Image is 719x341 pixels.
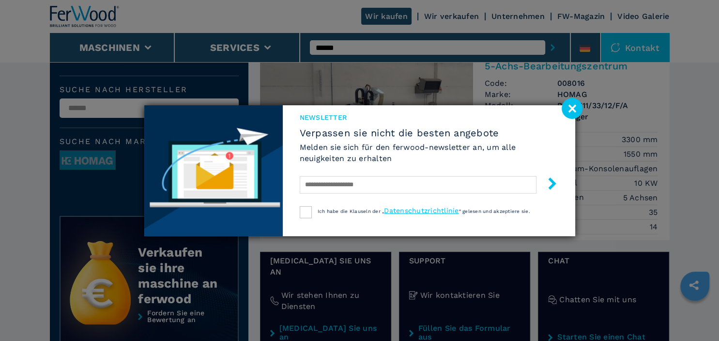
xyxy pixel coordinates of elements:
[318,209,384,214] span: Ich habe die Klauseln der „
[384,207,459,214] a: Datenschutzrichtlinie
[459,209,530,214] span: “ gelesen und akzeptiere sie.
[300,142,558,164] h6: Melden sie sich für den ferwood-newsletter an, um alle neuigkeiten zu erhalten
[300,127,558,139] span: Verpassen sie nicht die besten angebote
[536,174,558,196] button: submit-button
[300,113,558,122] span: Newsletter
[144,105,283,236] img: Newsletter image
